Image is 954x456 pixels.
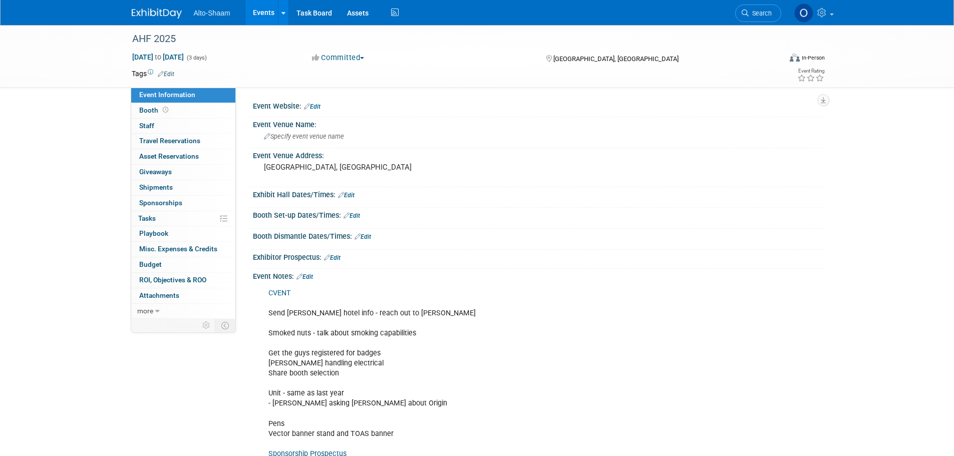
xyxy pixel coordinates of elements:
a: CVENT [268,289,291,297]
a: Event Information [131,88,235,103]
div: Booth Dismantle Dates/Times: [253,229,823,242]
a: more [131,304,235,319]
img: Olivia Strasser [794,4,813,23]
td: Tags [132,69,174,79]
a: Asset Reservations [131,149,235,164]
span: Asset Reservations [139,152,199,160]
div: In-Person [801,54,825,62]
div: Event Venue Address: [253,148,823,161]
a: Edit [324,254,341,261]
a: Sponsorships [131,196,235,211]
span: ROI, Objectives & ROO [139,276,206,284]
span: [GEOGRAPHIC_DATA], [GEOGRAPHIC_DATA] [553,55,679,63]
img: Format-Inperson.png [790,54,800,62]
span: Search [749,10,772,17]
span: Travel Reservations [139,137,200,145]
span: Playbook [139,229,168,237]
span: Booth [139,106,170,114]
span: Booth not reserved yet [161,106,170,114]
span: Giveaways [139,168,172,176]
div: Event Notes: [253,269,823,282]
div: Event Venue Name: [253,117,823,130]
span: Shipments [139,183,173,191]
a: Tasks [131,211,235,226]
a: Giveaways [131,165,235,180]
span: Alto-Shaam [194,9,230,17]
div: Event Format [722,52,825,67]
a: Travel Reservations [131,134,235,149]
span: Attachments [139,291,179,299]
span: Tasks [138,214,156,222]
a: Budget [131,257,235,272]
span: Sponsorships [139,199,182,207]
span: Misc. Expenses & Credits [139,245,217,253]
a: Edit [304,103,321,110]
a: Playbook [131,226,235,241]
pre: [GEOGRAPHIC_DATA], [GEOGRAPHIC_DATA] [264,163,479,172]
span: to [153,53,163,61]
td: Toggle Event Tabs [215,319,235,332]
span: Specify event venue name [264,133,344,140]
div: Event Website: [253,99,823,112]
a: Edit [158,71,174,78]
a: Edit [355,233,371,240]
button: Committed [308,53,368,63]
span: Budget [139,260,162,268]
img: ExhibitDay [132,9,182,19]
span: (3 days) [186,55,207,61]
a: Staff [131,119,235,134]
a: Shipments [131,180,235,195]
span: [DATE] [DATE] [132,53,184,62]
span: Staff [139,122,154,130]
a: Misc. Expenses & Credits [131,242,235,257]
a: ROI, Objectives & ROO [131,273,235,288]
a: Search [735,5,781,22]
a: Edit [338,192,355,199]
a: Attachments [131,288,235,303]
div: Event Rating [797,69,824,74]
div: Exhibitor Prospectus: [253,250,823,263]
a: Edit [344,212,360,219]
a: Edit [296,273,313,280]
div: Exhibit Hall Dates/Times: [253,187,823,200]
div: Booth Set-up Dates/Times: [253,208,823,221]
span: Event Information [139,91,195,99]
span: more [137,307,153,315]
div: AHF 2025 [129,30,766,48]
td: Personalize Event Tab Strip [198,319,215,332]
a: Booth [131,103,235,118]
